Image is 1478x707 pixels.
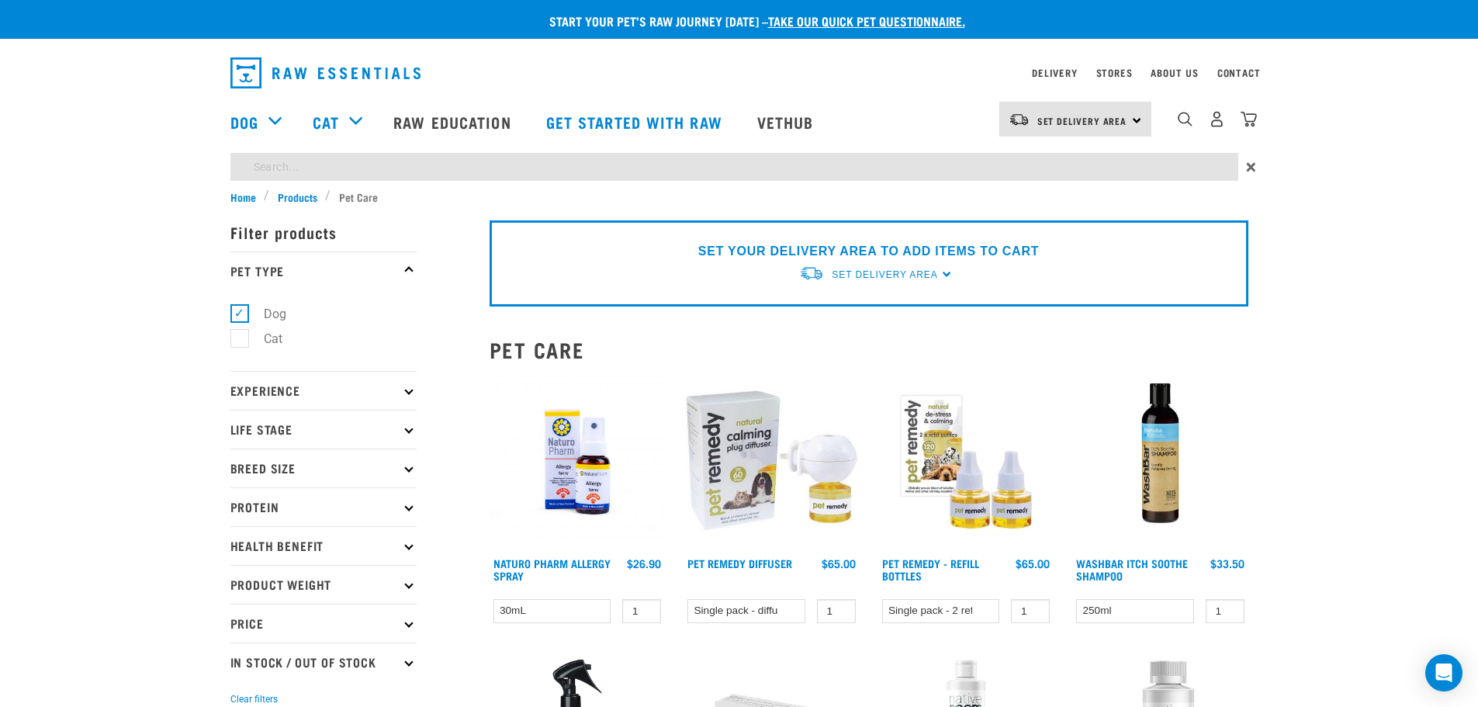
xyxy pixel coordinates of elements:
[1206,599,1244,623] input: 1
[1072,374,1248,550] img: Wash Bar Itch Soothe Shampoo
[239,304,292,324] label: Dog
[1011,599,1050,623] input: 1
[687,560,792,566] a: Pet Remedy Diffuser
[1178,112,1192,126] img: home-icon-1@2x.png
[1209,111,1225,127] img: user.png
[230,487,417,526] p: Protein
[1246,153,1256,181] span: ×
[882,560,979,578] a: Pet Remedy - Refill Bottles
[1210,557,1244,570] div: $33.50
[230,213,417,251] p: Filter products
[230,604,417,643] p: Price
[822,557,856,570] div: $65.00
[622,599,661,623] input: 1
[218,51,1261,95] nav: dropdown navigation
[230,251,417,290] p: Pet Type
[768,17,965,24] a: take our quick pet questionnaire.
[1241,111,1257,127] img: home-icon@2x.png
[230,57,421,88] img: Raw Essentials Logo
[230,449,417,487] p: Breed Size
[832,269,937,280] span: Set Delivery Area
[230,692,278,706] button: Clear filters
[490,338,1248,362] h2: Pet Care
[490,374,666,550] img: 2023 AUG RE Product1728
[230,110,258,133] a: Dog
[269,189,325,205] a: Products
[230,189,256,205] span: Home
[230,643,417,681] p: In Stock / Out Of Stock
[230,410,417,449] p: Life Stage
[230,371,417,410] p: Experience
[493,560,611,578] a: Naturo Pharm Allergy Spray
[698,242,1039,261] p: SET YOUR DELIVERY AREA TO ADD ITEMS TO CART
[817,599,856,623] input: 1
[1151,70,1198,75] a: About Us
[278,189,317,205] span: Products
[378,91,530,153] a: Raw Education
[230,153,1238,181] input: Search...
[1016,557,1050,570] div: $65.00
[230,189,265,205] a: Home
[878,374,1054,550] img: Pet remedy refills
[1425,654,1462,691] div: Open Intercom Messenger
[1217,70,1261,75] a: Contact
[230,189,1248,205] nav: breadcrumbs
[1032,70,1077,75] a: Delivery
[627,557,661,570] div: $26.90
[799,265,824,282] img: van-moving.png
[230,565,417,604] p: Product Weight
[1096,70,1133,75] a: Stores
[1076,560,1188,578] a: WashBar Itch Soothe Shampoo
[239,329,289,348] label: Cat
[684,374,860,550] img: Pet Remedy
[313,110,339,133] a: Cat
[531,91,742,153] a: Get started with Raw
[230,526,417,565] p: Health Benefit
[742,91,833,153] a: Vethub
[1009,113,1030,126] img: van-moving.png
[1037,118,1127,123] span: Set Delivery Area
